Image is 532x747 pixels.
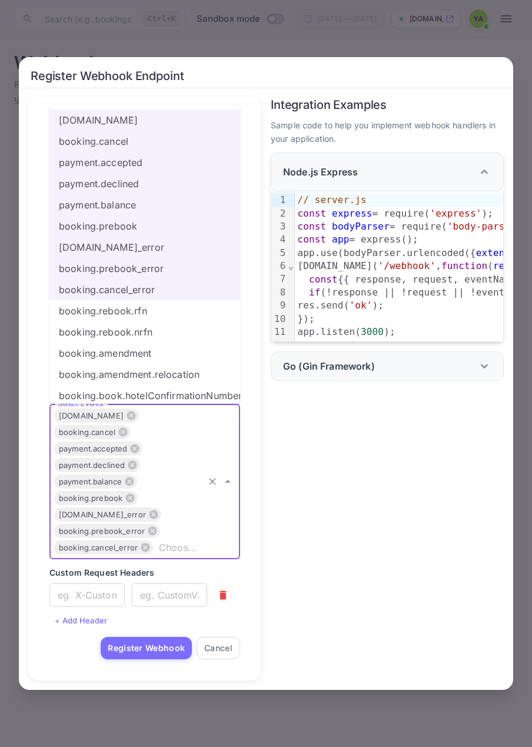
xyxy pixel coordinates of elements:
[271,351,504,381] div: Go (Gin Framework)
[332,234,349,245] span: app
[283,359,375,373] p: Go (Gin Framework)
[49,343,240,364] li: booking.amendment
[54,409,128,423] span: [DOMAIN_NAME]
[54,425,131,439] div: booking.cancel
[54,442,132,456] span: payment.accepted
[309,274,338,285] span: const
[49,215,240,237] li: booking.prebook
[49,279,240,300] li: booking.cancel_error
[197,637,240,659] button: Cancel
[54,491,138,505] div: booking.prebook
[271,233,288,246] div: 4
[54,524,149,538] span: booking.prebook_error
[288,260,295,271] span: Fold line
[54,426,120,439] span: booking.cancel
[220,473,236,490] button: Close
[476,247,522,258] span: extended
[49,258,240,279] li: booking.prebook_error
[361,326,384,337] span: 3000
[54,492,127,505] span: booking.prebook
[49,152,240,173] li: payment.accepted
[54,474,137,489] div: payment.balance
[132,583,207,607] input: eg. CustomValue
[49,131,240,152] li: booking.cancel
[49,300,240,321] li: booking.rebook.rfn
[297,234,326,245] span: const
[332,208,372,219] span: express
[271,260,288,273] div: 6
[297,208,326,219] span: const
[54,541,142,555] span: booking.cancel_error
[49,194,240,215] li: payment.balance
[271,98,504,112] h6: Integration Examples
[54,508,151,522] span: [DOMAIN_NAME]_error
[58,399,103,409] label: Select Events
[271,299,288,312] div: 9
[297,221,326,232] span: const
[19,57,513,88] h2: Register Webhook Endpoint
[49,385,240,406] li: booking.book.hotelConfirmationNumber
[54,540,153,555] div: booking.cancel_error
[54,475,127,489] span: payment.balance
[447,221,522,232] span: 'body-parser'
[378,260,435,271] span: '/webhook'
[54,409,139,423] div: [DOMAIN_NAME]
[271,220,288,233] div: 3
[309,287,321,298] span: if
[441,260,487,271] span: function
[49,364,240,385] li: booking.amendment.relocation
[349,300,372,311] span: 'ok'
[49,237,240,258] li: [DOMAIN_NAME]_error
[271,286,288,299] div: 8
[49,566,240,579] p: Custom Request Headers
[430,208,481,219] span: 'express'
[49,173,240,194] li: payment.declined
[49,109,240,131] li: [DOMAIN_NAME]
[493,260,510,271] span: req
[204,473,221,490] button: Clear
[271,194,288,207] div: 1
[49,612,113,629] button: + Add Header
[271,119,504,145] p: Sample code to help you implement webhook handlers in your application.
[271,326,288,338] div: 11
[54,507,161,522] div: [DOMAIN_NAME]_error
[297,194,366,205] span: // server.js
[54,459,129,472] span: payment.declined
[49,321,240,343] li: booking.rebook.nrfn
[49,583,125,607] input: eg. X-Custom-Header
[154,539,202,556] input: Choose event types...
[54,441,142,456] div: payment.accepted
[271,273,288,285] div: 7
[54,458,140,472] div: payment.declined
[332,221,390,232] span: bodyParser
[271,152,504,191] div: Node.js Express
[271,313,288,326] div: 10
[54,524,160,538] div: booking.prebook_error
[101,637,192,659] button: Register Webhook
[283,165,358,179] p: Node.js Express
[271,247,288,260] div: 5
[271,207,288,220] div: 2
